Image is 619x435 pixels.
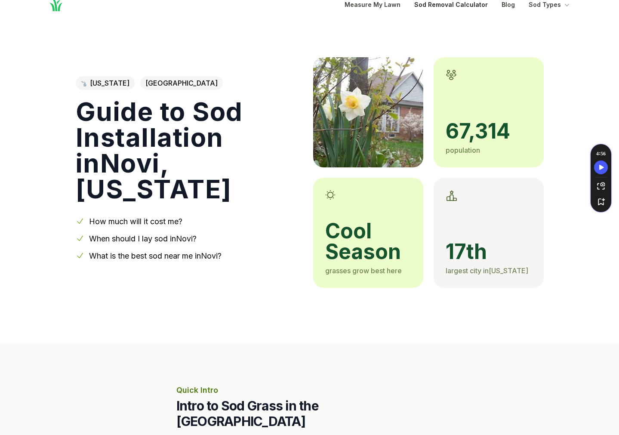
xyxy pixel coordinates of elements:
[313,57,423,167] img: A picture of Novi
[89,234,197,243] a: When should I lay sod inNovi?
[176,398,443,429] h2: Intro to Sod Grass in the [GEOGRAPHIC_DATA]
[89,251,222,260] a: What is the best sod near me inNovi?
[76,99,299,202] h1: Guide to Sod Installation in Novi , [US_STATE]
[325,221,411,262] span: cool season
[176,384,443,396] p: Quick Intro
[325,266,402,275] span: grasses grow best here
[89,217,182,226] a: How much will it cost me?
[446,121,532,142] span: 67,314
[140,76,223,90] span: [GEOGRAPHIC_DATA]
[446,146,480,154] span: population
[81,80,86,86] img: Michigan state outline
[446,241,532,262] span: 17th
[446,266,528,275] span: largest city in [US_STATE]
[76,76,135,90] a: [US_STATE]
